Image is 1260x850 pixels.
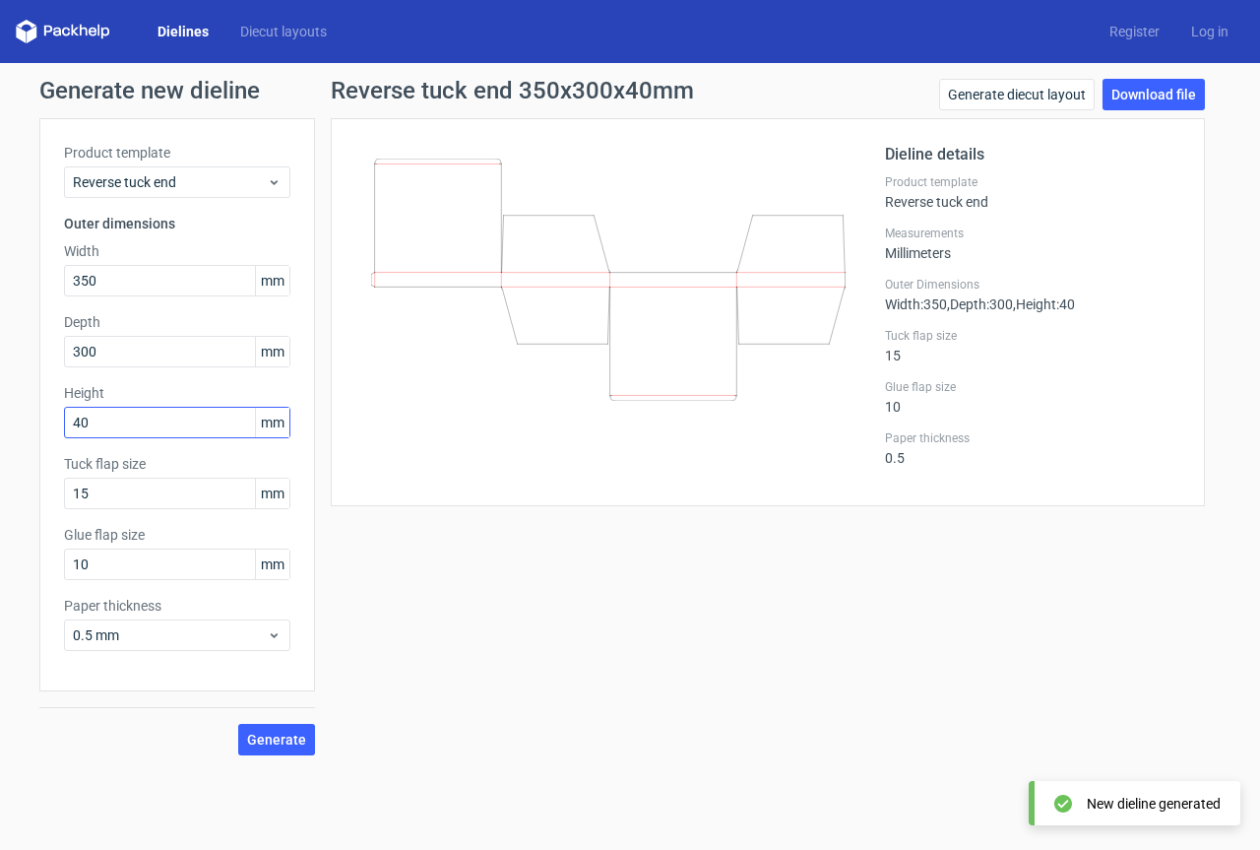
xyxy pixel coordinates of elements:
span: Generate [247,733,306,747]
span: 0.5 mm [73,625,267,645]
a: Dielines [142,22,224,41]
label: Paper thickness [64,596,290,616]
span: mm [255,337,289,366]
a: Download file [1102,79,1205,110]
div: 10 [885,379,1180,415]
label: Width [64,241,290,261]
label: Outer Dimensions [885,277,1180,293]
label: Measurements [885,226,1180,241]
span: mm [255,408,289,437]
div: 15 [885,328,1180,363]
button: Generate [238,724,315,755]
a: Diecut layouts [224,22,343,41]
h3: Outer dimensions [64,214,290,233]
label: Tuck flap size [885,328,1180,344]
label: Height [64,383,290,403]
label: Product template [64,143,290,163]
h2: Dieline details [885,143,1180,166]
a: Log in [1175,22,1244,41]
span: Width : 350 [885,296,947,312]
span: Reverse tuck end [73,172,267,192]
h1: Reverse tuck end 350x300x40mm [331,79,694,102]
div: Reverse tuck end [885,174,1180,210]
label: Glue flap size [64,525,290,545]
div: Millimeters [885,226,1180,261]
span: mm [255,479,289,508]
div: New dieline generated [1087,794,1221,814]
a: Register [1094,22,1175,41]
label: Tuck flap size [64,454,290,474]
a: Generate diecut layout [939,79,1095,110]
h1: Generate new dieline [39,79,1221,102]
span: mm [255,266,289,295]
label: Paper thickness [885,430,1180,446]
div: 0.5 [885,430,1180,466]
label: Product template [885,174,1180,190]
label: Glue flap size [885,379,1180,395]
span: , Depth : 300 [947,296,1013,312]
label: Depth [64,312,290,332]
span: mm [255,550,289,579]
span: , Height : 40 [1013,296,1075,312]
